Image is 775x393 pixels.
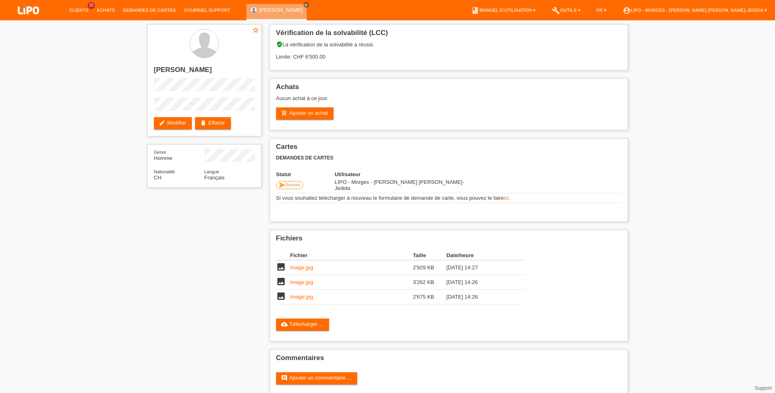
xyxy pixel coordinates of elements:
[623,7,631,15] i: account_circle
[259,7,303,13] a: [PERSON_NAME]
[467,8,540,13] a: bookManuel d’utilisation ▾
[204,169,220,174] span: Langue
[92,8,119,13] a: Achats
[276,83,621,95] h2: Achats
[159,120,165,126] i: edit
[619,8,771,13] a: account_circleLIPO - Morges - [PERSON_NAME] [PERSON_NAME]-Jedida ▾
[276,41,283,48] i: verified_user
[180,8,234,13] a: Courriel Support
[446,260,513,275] td: [DATE] 14:27
[276,291,286,301] i: image
[335,171,473,177] th: Utilisateur
[281,321,288,327] i: cloud_upload
[446,275,513,290] td: [DATE] 14:26
[446,251,513,260] th: Date/heure
[276,234,621,247] h2: Fichiers
[335,179,464,191] span: 07.10.2025
[303,2,309,8] a: close
[279,182,285,188] i: send
[285,182,301,187] span: Soumis
[154,169,175,174] span: Nationalité
[154,149,204,161] div: Homme
[504,195,509,201] a: ici
[195,117,231,129] a: deleteEffacer
[204,175,225,181] span: Français
[304,3,308,7] i: close
[276,41,621,66] div: La vérification de la solvabilité a réussi. Limite: CHF 6'500.00
[413,290,446,304] td: 2'675 KB
[413,275,446,290] td: 3'262 KB
[290,251,413,260] th: Fichier
[154,117,192,129] a: editModifier
[65,8,92,13] a: Clients
[88,2,95,9] span: 18
[276,143,621,155] h2: Cartes
[8,17,49,23] a: LIPO pay
[276,155,621,161] h3: Demandes de cartes
[276,29,621,41] h2: Vérification de la solvabilité (LCC)
[281,110,288,116] i: add_shopping_cart
[290,264,313,271] a: image.jpg
[413,260,446,275] td: 2'929 KB
[276,354,621,366] h2: Commentaires
[593,8,610,13] a: FR ▾
[154,66,255,78] h2: [PERSON_NAME]
[755,385,772,391] a: Support
[471,7,479,15] i: book
[276,262,286,272] i: image
[119,8,180,13] a: Demandes de cartes
[252,26,259,34] i: star_border
[276,193,621,203] td: Si vous souhaitez télécharger à nouveau le formulaire de demande de carte, vous pouvez le faire .
[290,294,313,300] a: image.jpg
[276,372,357,384] a: commentAjouter un commentaire ...
[290,279,313,285] a: image.jpg
[276,277,286,286] i: image
[446,290,513,304] td: [DATE] 14:26
[276,95,621,107] div: Aucun achat à ce jour.
[200,120,206,126] i: delete
[154,150,167,155] span: Genre
[276,319,329,331] a: cloud_uploadTélécharger ...
[281,375,288,381] i: comment
[154,175,162,181] span: Suisse
[252,26,259,35] a: star_border
[276,107,334,120] a: add_shopping_cartAjouter un achat
[276,171,335,177] th: Statut
[552,7,560,15] i: build
[413,251,446,260] th: Taille
[548,8,584,13] a: buildOutils ▾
